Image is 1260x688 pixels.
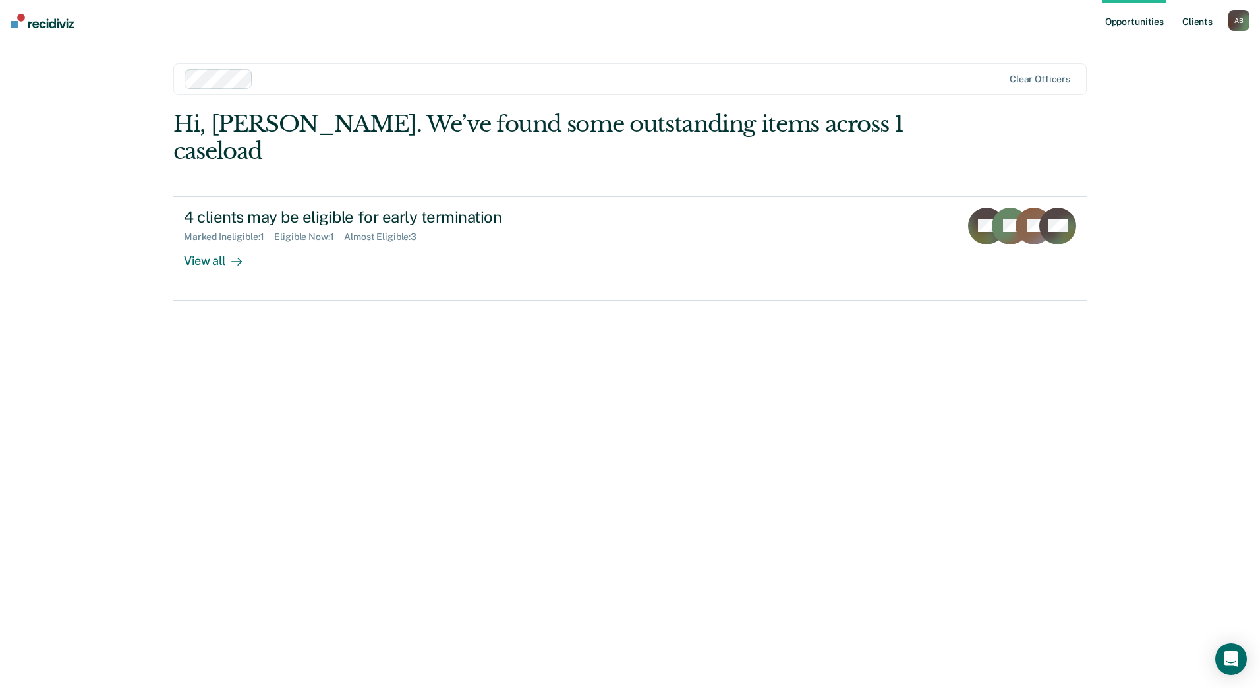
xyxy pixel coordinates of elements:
[1228,10,1249,31] button: AB
[344,231,427,243] div: Almost Eligible : 3
[173,196,1087,301] a: 4 clients may be eligible for early terminationMarked Ineligible:1Eligible Now:1Almost Eligible:3...
[274,231,344,243] div: Eligible Now : 1
[1010,74,1070,85] div: Clear officers
[173,111,904,165] div: Hi, [PERSON_NAME]. We’ve found some outstanding items across 1 caseload
[184,231,274,243] div: Marked Ineligible : 1
[1215,643,1247,675] div: Open Intercom Messenger
[184,208,646,227] div: 4 clients may be eligible for early termination
[1228,10,1249,31] div: A B
[184,243,258,268] div: View all
[11,14,74,28] img: Recidiviz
